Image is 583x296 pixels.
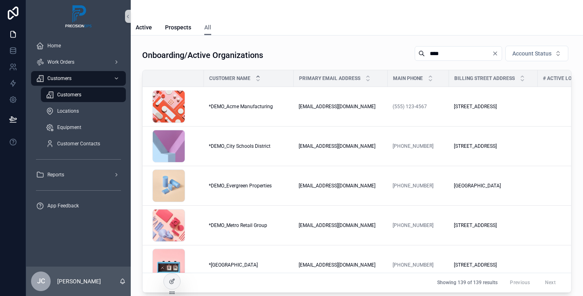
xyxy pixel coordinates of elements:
a: *[GEOGRAPHIC_DATA] [209,262,289,268]
a: Locations [41,104,126,118]
span: [EMAIL_ADDRESS][DOMAIN_NAME] [299,143,375,149]
span: Active [136,23,152,31]
span: *DEMO_City Schools District [209,143,270,149]
a: [PHONE_NUMBER] [393,182,444,189]
a: [EMAIL_ADDRESS][DOMAIN_NAME] [299,222,383,229]
span: *DEMO_Metro Retail Group [209,222,267,229]
a: [PHONE_NUMBER] [393,143,433,149]
p: [PERSON_NAME] [57,277,101,285]
a: [EMAIL_ADDRESS][DOMAIN_NAME] [299,262,383,268]
span: *DEMO_Evergreen Properties [209,182,272,189]
span: App Feedback [47,203,79,209]
button: Select Button [505,46,568,61]
span: Main Phone [393,75,423,82]
span: Customers [57,91,81,98]
a: (555) 123-4567 [393,103,427,110]
span: [GEOGRAPHIC_DATA] [454,182,501,189]
a: [EMAIL_ADDRESS][DOMAIN_NAME] [299,143,383,149]
span: Primary Email Address [299,75,360,82]
span: Work Orders [47,59,74,65]
span: [EMAIL_ADDRESS][DOMAIN_NAME] [299,262,375,268]
a: Home [31,38,126,53]
a: [PHONE_NUMBER] [393,222,444,229]
span: Billing Street Address [454,75,515,82]
a: [PHONE_NUMBER] [393,262,433,268]
a: [STREET_ADDRESS] [454,222,533,229]
a: [STREET_ADDRESS] [454,143,533,149]
a: Equipment [41,120,126,135]
span: Customer Name [209,75,250,82]
a: [EMAIL_ADDRESS][DOMAIN_NAME] [299,182,383,189]
span: Showing 139 of 139 results [437,279,498,286]
a: Work Orders [31,55,126,69]
a: [STREET_ADDRESS] [454,262,533,268]
a: Customers [31,71,126,86]
span: Home [47,42,61,49]
a: [EMAIL_ADDRESS][DOMAIN_NAME] [299,103,383,110]
span: [STREET_ADDRESS] [454,143,497,149]
a: *DEMO_Evergreen Properties [209,182,289,189]
span: Customers [47,75,71,82]
a: Customer Contacts [41,136,126,151]
button: Clear [492,50,502,57]
span: [STREET_ADDRESS] [454,222,497,229]
div: scrollable content [26,33,131,224]
a: All [204,20,211,36]
span: Reports [47,171,64,178]
a: [PHONE_NUMBER] [393,222,433,229]
a: [GEOGRAPHIC_DATA] [454,182,533,189]
a: Customers [41,87,126,102]
span: [EMAIL_ADDRESS][DOMAIN_NAME] [299,182,375,189]
a: (555) 123-4567 [393,103,444,110]
a: [PHONE_NUMBER] [393,262,444,268]
a: [STREET_ADDRESS] [454,103,533,110]
span: *DEMO_Acme Manufacturing [209,103,273,110]
span: Equipment [57,124,81,131]
a: *DEMO_Metro Retail Group [209,222,289,229]
span: *[GEOGRAPHIC_DATA] [209,262,258,268]
span: All [204,23,211,31]
a: *DEMO_City Schools District [209,143,289,149]
a: [PHONE_NUMBER] [393,143,444,149]
h1: Onboarding/Active Organizations [142,49,263,61]
img: App logo [64,4,93,29]
a: *DEMO_Acme Manufacturing [209,103,289,110]
span: [STREET_ADDRESS] [454,103,497,110]
span: Locations [57,108,79,114]
span: JC [37,276,45,286]
span: [STREET_ADDRESS] [454,262,497,268]
a: App Feedback [31,198,126,213]
a: [PHONE_NUMBER] [393,182,433,189]
span: [EMAIL_ADDRESS][DOMAIN_NAME] [299,222,375,229]
a: Reports [31,167,126,182]
span: Account Status [512,49,552,58]
a: Prospects [165,20,191,36]
a: Active [136,20,152,36]
span: Customer Contacts [57,140,100,147]
span: [EMAIL_ADDRESS][DOMAIN_NAME] [299,103,375,110]
span: Prospects [165,23,191,31]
